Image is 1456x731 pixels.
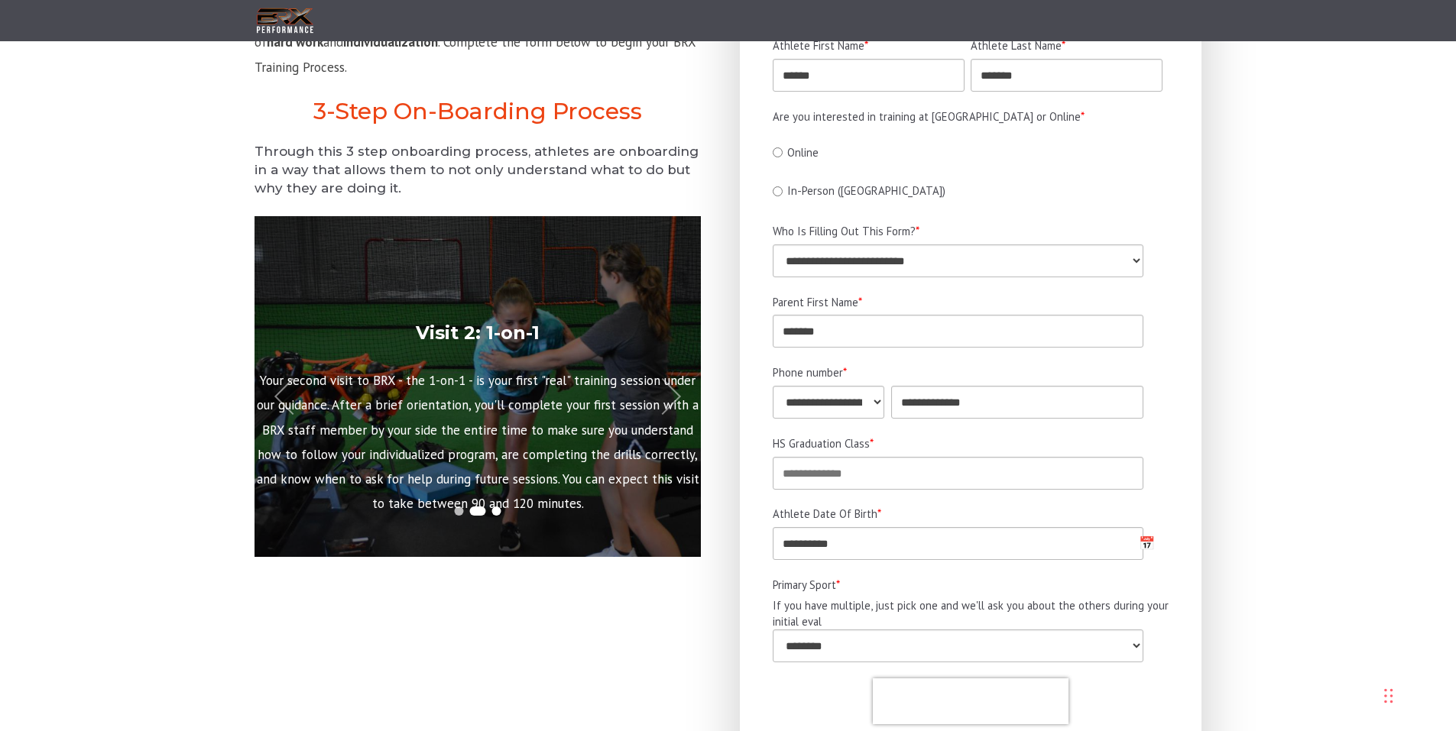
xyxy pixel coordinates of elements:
iframe: Chat Widget [1239,566,1456,731]
span: In-Person ([GEOGRAPHIC_DATA]) [787,183,945,198]
input: In-Person ([GEOGRAPHIC_DATA]) [773,186,783,196]
span: Athlete First Name [773,38,864,53]
iframe: reCAPTCHA [873,678,1068,724]
span: Who Is Filling Out This Form? [773,224,916,238]
p: Your second visit to BRX - the 1-on-1 - is your first "real" training session under our guidance.... [255,368,701,516]
span: Online [787,145,819,160]
span: Primary Sport [773,577,836,592]
span: . Complete the form below to begin your BRX Training Process. [255,34,696,75]
span: Athlete Date Of Birth [773,506,877,521]
span: Parent First Name [773,295,858,309]
span: HS Graduation Class [773,436,870,451]
strong: hard work [267,34,323,50]
div: Drag [1384,673,1393,719]
strong: individualization [343,34,438,50]
legend: If you have multiple, just pick one and we'll ask you about the others during your initial eval [773,598,1169,630]
span: Phone number [773,365,843,380]
p: Let the games begin! In the semi-private training environment, you'll lead yourself through your ... [701,368,1147,516]
strong: Visit 2: 1-on-1 [416,321,540,343]
img: BRX Transparent Logo-2 [255,5,316,37]
h2: 3-Step On-Boarding Process [255,98,701,125]
span: and [323,34,343,50]
span: Are you interested in training at [GEOGRAPHIC_DATA] or Online [773,109,1081,124]
span: Athlete Last Name [971,38,1062,53]
input: Online [773,147,783,157]
h5: Through this 3 step onboarding process, athletes are onboarding in a way that allows them to not ... [255,143,701,197]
